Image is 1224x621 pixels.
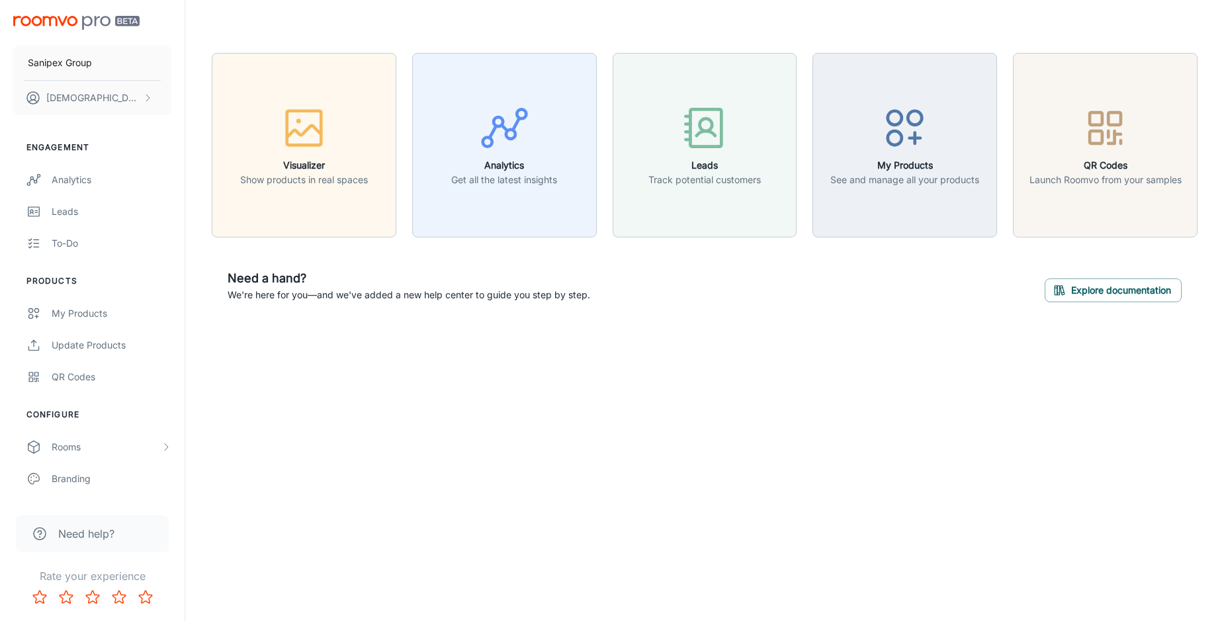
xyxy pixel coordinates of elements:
[648,158,761,173] h6: Leads
[613,53,797,237] button: LeadsTrack potential customers
[1045,278,1182,302] button: Explore documentation
[613,138,797,151] a: LeadsTrack potential customers
[28,56,92,70] p: Sanipex Group
[52,338,171,352] div: Update Products
[1029,173,1182,187] p: Launch Roomvo from your samples
[13,81,171,115] button: [DEMOGRAPHIC_DATA] HASHAM
[812,138,997,151] a: My ProductsSee and manage all your products
[1045,282,1182,296] a: Explore documentation
[46,91,140,105] p: [DEMOGRAPHIC_DATA] HASHAM
[52,236,171,251] div: To-do
[212,53,396,237] button: VisualizerShow products in real spaces
[52,173,171,187] div: Analytics
[52,306,171,321] div: My Products
[451,173,557,187] p: Get all the latest insights
[240,173,368,187] p: Show products in real spaces
[830,173,979,187] p: See and manage all your products
[240,158,368,173] h6: Visualizer
[1029,158,1182,173] h6: QR Codes
[228,269,590,288] h6: Need a hand?
[13,46,171,80] button: Sanipex Group
[52,370,171,384] div: QR Codes
[13,16,140,30] img: Roomvo PRO Beta
[412,53,597,237] button: AnalyticsGet all the latest insights
[52,204,171,219] div: Leads
[412,138,597,151] a: AnalyticsGet all the latest insights
[830,158,979,173] h6: My Products
[1013,53,1198,237] button: QR CodesLaunch Roomvo from your samples
[1013,138,1198,151] a: QR CodesLaunch Roomvo from your samples
[451,158,557,173] h6: Analytics
[648,173,761,187] p: Track potential customers
[812,53,997,237] button: My ProductsSee and manage all your products
[228,288,590,302] p: We're here for you—and we've added a new help center to guide you step by step.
